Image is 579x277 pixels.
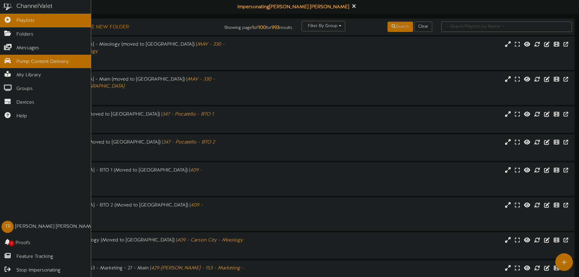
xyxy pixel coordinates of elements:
div: 330 - [GEOGRAPHIC_DATA] - Main (moved to [GEOGRAPHIC_DATA]) | [24,76,246,90]
span: Messages [16,45,39,52]
span: Groups [16,85,33,92]
div: Landscape ( 16:9 ) [24,244,246,249]
div: # 7771 [24,186,246,191]
div: Landscape ( 16:9 ) [24,146,246,151]
span: Stop Impersonating [16,267,60,274]
span: Pump Content Delivery [16,58,69,65]
span: Feature Tracking [16,253,53,260]
i: MAV - 330 - [GEOGRAPHIC_DATA] - [GEOGRAPHIC_DATA] [24,77,215,89]
div: Landscape ( 16:9 ) [24,118,246,123]
button: Clear [414,22,432,32]
div: Portrait ( 9:16 ) [24,55,246,60]
div: 409 - [GEOGRAPHIC_DATA] - BTO 1 (Moved to [GEOGRAPHIC_DATA]) | [24,167,246,181]
span: My Library [16,72,41,79]
div: 330 - [GEOGRAPHIC_DATA] - Mixology (moved to [GEOGRAPHIC_DATA]) | [24,41,246,55]
div: # 7770 [24,249,246,254]
div: Landscape ( 16:9 ) [24,181,246,186]
i: 347 - Pocatello - BTO 1 [162,112,214,117]
div: Landscape ( 16:9 ) [24,216,246,221]
input: -- Search Playlists by Name -- [441,22,572,32]
span: Playlists [16,17,35,24]
div: # 7768 [24,123,246,128]
div: Showing page of for results [204,21,297,31]
button: Filter By Group [302,21,345,31]
div: Landscape ( 16:9 ) [24,90,246,95]
i: 347 - Pocatello - BTO 2 [163,140,215,145]
strong: 100 [258,25,266,30]
div: [PERSON_NAME] [PERSON_NAME] [15,223,95,230]
span: Devices [16,99,34,106]
div: 347 - Pocatello - BTO 1 (Moved to [GEOGRAPHIC_DATA]) | [24,111,246,118]
button: Create New Folder [70,23,131,31]
strong: 1 [252,25,254,30]
div: # 6749 [24,60,246,65]
i: 409 - Carson City - Mixology [177,237,243,243]
div: TR [2,221,14,233]
div: 409 - Carson City - Mixology (Moved to [GEOGRAPHIC_DATA]) | [24,237,246,244]
div: ChannelValet [16,2,53,11]
div: # 7772 [24,221,246,226]
span: Help [16,113,27,120]
div: 347 - Pocatello - BTO 2 (Moved to [GEOGRAPHIC_DATA]) | [24,139,246,146]
span: 0 [9,241,14,246]
div: # 7127 [24,95,246,100]
div: 409 - [GEOGRAPHIC_DATA] - BTO 2 (Moved to [GEOGRAPHIC_DATA]) | [24,202,246,216]
button: Search [388,22,413,32]
strong: 993 [271,25,279,30]
div: # 7769 [24,151,246,156]
span: Folders [16,31,33,38]
span: Proofs [16,240,30,247]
